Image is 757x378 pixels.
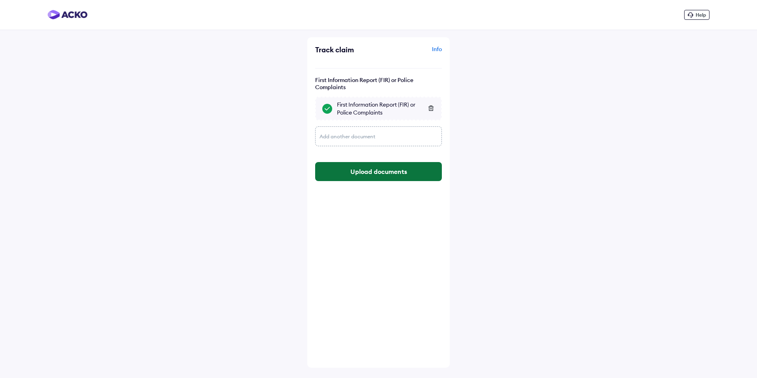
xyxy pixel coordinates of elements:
img: horizontal-gradient.png [48,10,87,19]
div: Track claim [315,45,377,54]
div: First Information Report (FIR) or Police Complaints [315,76,442,91]
button: Upload documents [315,162,442,181]
div: Info [380,45,442,60]
span: Help [696,12,706,18]
div: Add another document [315,126,442,146]
div: First Information Report (FIR) or Police Complaints [337,101,435,116]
